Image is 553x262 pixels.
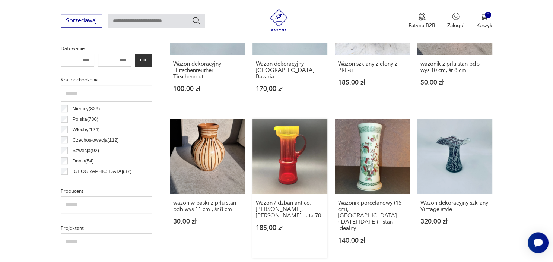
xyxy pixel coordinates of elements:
[73,146,99,155] p: Szwecja ( 92 )
[528,232,549,253] iframe: Smartsupp widget button
[420,61,489,73] h3: wazonik z prlu stan bdb wys 10 cm, śr 8 cm
[192,16,201,25] button: Szukaj
[485,12,491,18] div: 0
[409,22,435,29] p: Patyna B2B
[252,119,327,258] a: Wazon / dzban antico, Zuber Czesław, Huta Barbara, lata 70.Wazon / dzban antico, [PERSON_NAME], [...
[173,61,241,80] h3: Wazon dekoracyjny Hutschenreuther Tirschenreuth
[61,19,102,24] a: Sprzedawaj
[338,237,406,244] p: 140,00 zł
[335,119,410,258] a: Wazonik porcelanowy (15 cm), Victoria Austria (1904-1918) - stan idealnyWazonik porcelanowy (15 c...
[480,13,488,20] img: Ikona koszyka
[61,187,152,195] p: Producent
[476,13,492,29] button: 0Koszyk
[420,200,489,212] h3: Wazon dekoracyjny szklany Vintage style
[268,9,290,31] img: Patyna - sklep z meblami i dekoracjami vintage
[61,44,152,53] p: Datowanie
[135,54,152,67] button: OK
[73,126,100,134] p: Włochy ( 124 )
[338,200,406,231] h3: Wazonik porcelanowy (15 cm), [GEOGRAPHIC_DATA] ([DATE]-[DATE]) - stan idealny
[420,79,489,86] p: 50,00 zł
[256,61,324,80] h3: Wazon dekoracyjny [GEOGRAPHIC_DATA] Bavaria
[256,225,324,231] p: 185,00 zł
[61,14,102,28] button: Sprzedawaj
[452,13,460,20] img: Ikonka użytkownika
[73,136,119,144] p: Czechosłowacja ( 112 )
[409,13,435,29] a: Ikona medaluPatyna B2B
[447,22,464,29] p: Zaloguj
[173,200,241,212] h3: wazon w paski z prlu stan bdb wys 11 cm , śr 8 cm
[61,224,152,232] p: Projektant
[173,218,241,225] p: 30,00 zł
[338,79,406,86] p: 185,00 zł
[256,86,324,92] p: 170,00 zł
[476,22,492,29] p: Koszyk
[417,119,492,258] a: Wazon dekoracyjny szklany Vintage styleWazon dekoracyjny szklany Vintage style320,00 zł
[73,167,131,176] p: [GEOGRAPHIC_DATA] ( 37 )
[447,13,464,29] button: Zaloguj
[73,115,98,123] p: Polska ( 780 )
[170,119,245,258] a: wazon w paski z prlu stan bdb wys 11 cm , śr 8 cmwazon w paski z prlu stan bdb wys 11 cm , śr 8 c...
[338,61,406,73] h3: Wazon szklany zielony z PRL-u
[73,157,94,165] p: Dania ( 54 )
[256,200,324,219] h3: Wazon / dzban antico, [PERSON_NAME], [PERSON_NAME], lata 70.
[73,105,100,113] p: Niemcy ( 829 )
[173,86,241,92] p: 100,00 zł
[73,178,98,186] p: Francja ( 33 )
[418,13,426,21] img: Ikona medalu
[61,76,152,84] p: Kraj pochodzenia
[420,218,489,225] p: 320,00 zł
[409,13,435,29] button: Patyna B2B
